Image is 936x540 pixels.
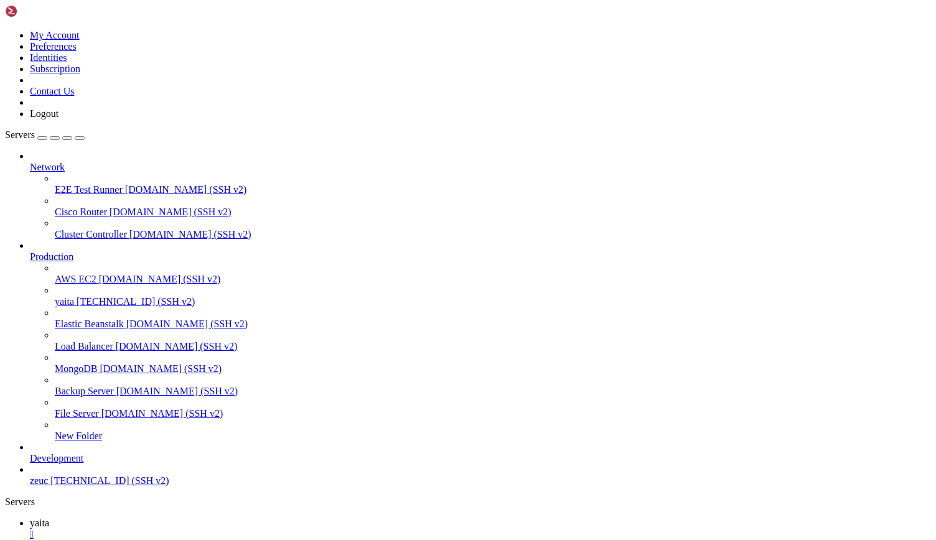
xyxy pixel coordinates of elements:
a: Cluster Controller [DOMAIN_NAME] (SSH v2) [55,229,931,240]
li: Cluster Controller [DOMAIN_NAME] (SSH v2) [55,218,931,240]
a:  [30,529,931,540]
span: [DOMAIN_NAME] (SSH v2) [129,229,251,240]
span: [DOMAIN_NAME] (SSH v2) [116,341,238,351]
li: Cisco Router [DOMAIN_NAME] (SSH v2) [55,195,931,218]
span: [DOMAIN_NAME] (SSH v2) [126,319,248,329]
a: Identities [30,52,67,63]
li: File Server [DOMAIN_NAME] (SSH v2) [55,397,931,419]
div: Servers [5,496,931,508]
a: My Account [30,30,80,40]
li: Backup Server [DOMAIN_NAME] (SSH v2) [55,375,931,397]
span: [TECHNICAL_ID] (SSH v2) [77,296,195,307]
span: Development [30,453,83,463]
span: Load Balancer [55,341,113,351]
span: Cluster Controller [55,229,127,240]
span: yaita [30,518,49,528]
a: Logout [30,108,58,119]
span: [DOMAIN_NAME] (SSH v2) [116,386,238,396]
a: Network [30,162,931,173]
a: Contact Us [30,86,75,96]
a: yaita [TECHNICAL_ID] (SSH v2) [55,296,931,307]
span: New Folder [55,431,102,441]
li: New Folder [55,419,931,442]
a: Elastic Beanstalk [DOMAIN_NAME] (SSH v2) [55,319,931,330]
li: MongoDB [DOMAIN_NAME] (SSH v2) [55,352,931,375]
span: Elastic Beanstalk [55,319,124,329]
a: yaita [30,518,931,540]
span: Network [30,162,65,172]
a: File Server [DOMAIN_NAME] (SSH v2) [55,408,931,419]
span: [DOMAIN_NAME] (SSH v2) [125,184,247,195]
span: Servers [5,129,35,140]
li: Development [30,442,931,464]
a: New Folder [55,431,931,442]
a: zeuc [TECHNICAL_ID] (SSH v2) [30,475,931,486]
a: Production [30,251,931,263]
li: Elastic Beanstalk [DOMAIN_NAME] (SSH v2) [55,307,931,330]
a: Subscription [30,63,80,74]
span: [DOMAIN_NAME] (SSH v2) [100,363,222,374]
a: Servers [5,129,85,140]
a: Development [30,453,931,464]
li: E2E Test Runner [DOMAIN_NAME] (SSH v2) [55,173,931,195]
a: Load Balancer [DOMAIN_NAME] (SSH v2) [55,341,931,352]
span: MongoDB [55,363,97,374]
span: E2E Test Runner [55,184,123,195]
span: AWS EC2 [55,274,96,284]
a: Backup Server [DOMAIN_NAME] (SSH v2) [55,386,931,397]
li: AWS EC2 [DOMAIN_NAME] (SSH v2) [55,263,931,285]
span: Backup Server [55,386,114,396]
a: Cisco Router [DOMAIN_NAME] (SSH v2) [55,207,931,218]
span: [DOMAIN_NAME] (SSH v2) [110,207,232,217]
span: [DOMAIN_NAME] (SSH v2) [101,408,223,419]
span: [TECHNICAL_ID] (SSH v2) [50,475,169,486]
li: Production [30,240,931,442]
a: MongoDB [DOMAIN_NAME] (SSH v2) [55,363,931,375]
span: zeuc [30,475,48,486]
span: Cisco Router [55,207,107,217]
li: Load Balancer [DOMAIN_NAME] (SSH v2) [55,330,931,352]
a: AWS EC2 [DOMAIN_NAME] (SSH v2) [55,274,931,285]
a: Preferences [30,41,77,52]
li: zeuc [TECHNICAL_ID] (SSH v2) [30,464,931,486]
span: File Server [55,408,99,419]
li: yaita [TECHNICAL_ID] (SSH v2) [55,285,931,307]
span: yaita [55,296,74,307]
img: Shellngn [5,5,77,17]
span: Production [30,251,73,262]
span: [DOMAIN_NAME] (SSH v2) [99,274,221,284]
a: E2E Test Runner [DOMAIN_NAME] (SSH v2) [55,184,931,195]
li: Network [30,151,931,240]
